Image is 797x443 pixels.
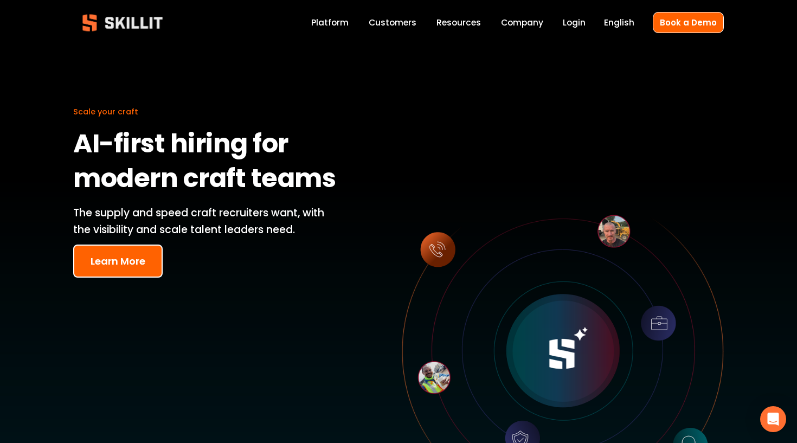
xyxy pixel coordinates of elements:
[73,7,172,39] img: Skillit
[73,205,341,238] p: The supply and speed craft recruiters want, with the visibility and scale talent leaders need.
[604,15,634,30] div: language picker
[760,406,786,432] div: Open Intercom Messenger
[604,16,634,29] span: English
[501,15,543,30] a: Company
[563,15,586,30] a: Login
[73,245,163,278] button: Learn More
[436,16,481,29] span: Resources
[311,15,349,30] a: Platform
[436,15,481,30] a: folder dropdown
[369,15,416,30] a: Customers
[73,106,138,117] span: Scale your craft
[653,12,724,33] a: Book a Demo
[73,124,336,203] strong: AI-first hiring for modern craft teams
